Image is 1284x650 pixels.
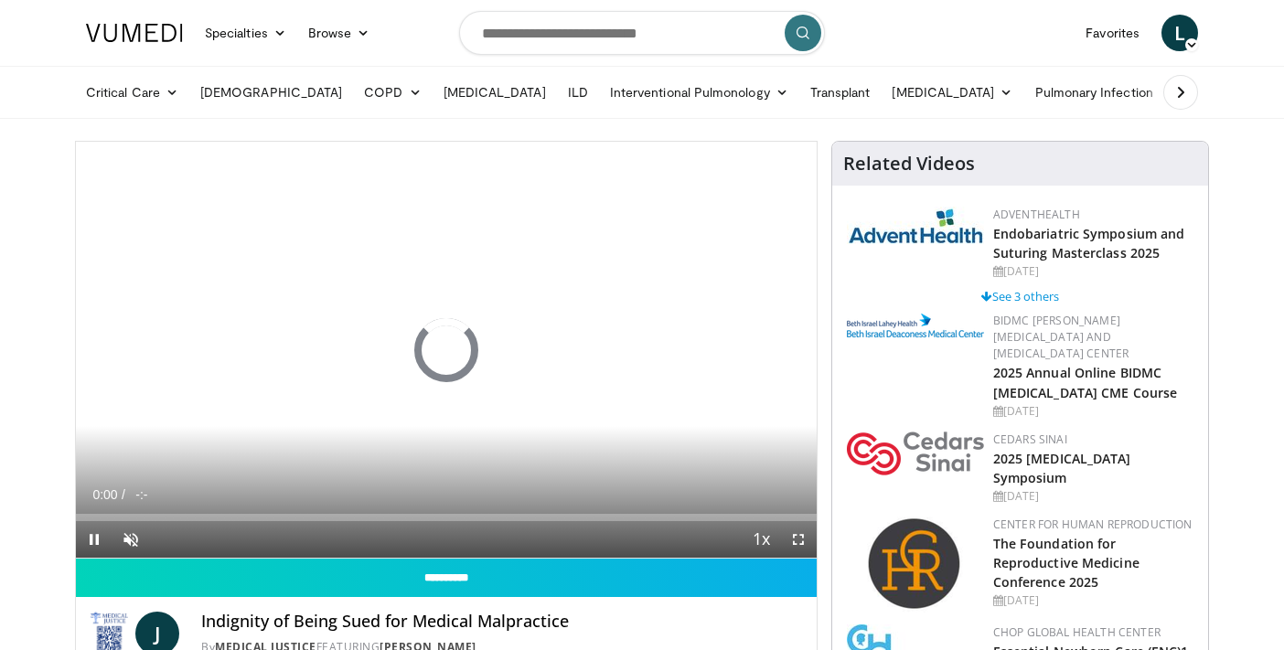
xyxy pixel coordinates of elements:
[189,74,353,111] a: [DEMOGRAPHIC_DATA]
[1161,15,1198,51] a: L
[201,612,802,632] h4: Indignity of Being Sued for Medical Malpractice
[993,450,1131,486] a: 2025 [MEDICAL_DATA] Symposium
[993,488,1193,505] div: [DATE]
[75,74,189,111] a: Critical Care
[843,153,975,175] h4: Related Videos
[993,535,1140,591] a: The Foundation for Reproductive Medicine Conference 2025
[993,517,1193,532] a: Center for Human Reproduction
[847,207,984,244] img: 5c3c682d-da39-4b33-93a5-b3fb6ba9580b.jpg.150x105_q85_autocrop_double_scale_upscale_version-0.2.jpg
[981,288,1059,304] a: See 3 others
[847,432,984,475] img: 7e905080-f4a2-4088-8787-33ce2bef9ada.png.150x105_q85_autocrop_double_scale_upscale_version-0.2.png
[76,514,817,521] div: Progress Bar
[993,624,1161,640] a: CHOP Global Health Center
[780,521,817,558] button: Fullscreen
[744,521,780,558] button: Playback Rate
[459,11,825,55] input: Search topics, interventions
[867,517,963,613] img: c058e059-5986-4522-8e32-16b7599f4943.png.150x105_q85_autocrop_double_scale_upscale_version-0.2.png
[135,487,147,502] span: -:-
[993,403,1193,420] div: [DATE]
[122,487,125,502] span: /
[993,225,1185,261] a: Endobariatric Symposium and Suturing Masterclass 2025
[194,15,297,51] a: Specialties
[86,24,183,42] img: VuMedi Logo
[993,207,1080,222] a: AdventHealth
[112,521,149,558] button: Unmute
[993,364,1178,400] a: 2025 Annual Online BIDMC [MEDICAL_DATA] CME Course
[92,487,117,502] span: 0:00
[993,313,1129,361] a: BIDMC [PERSON_NAME][MEDICAL_DATA] and [MEDICAL_DATA] Center
[433,74,557,111] a: [MEDICAL_DATA]
[557,74,599,111] a: ILD
[76,142,817,559] video-js: Video Player
[599,74,799,111] a: Interventional Pulmonology
[799,74,882,111] a: Transplant
[1075,15,1150,51] a: Favorites
[76,521,112,558] button: Pause
[297,15,381,51] a: Browse
[993,432,1067,447] a: Cedars Sinai
[353,74,432,111] a: COPD
[993,263,1193,280] div: [DATE]
[993,592,1193,609] div: [DATE]
[881,74,1023,111] a: [MEDICAL_DATA]
[1024,74,1182,111] a: Pulmonary Infection
[847,314,984,337] img: c96b19ec-a48b-46a9-9095-935f19585444.png.150x105_q85_autocrop_double_scale_upscale_version-0.2.png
